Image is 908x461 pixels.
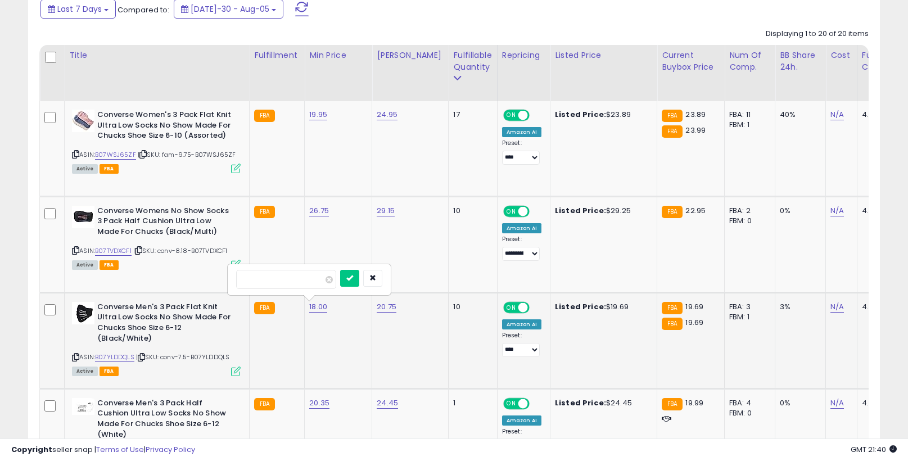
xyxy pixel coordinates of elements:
[72,206,241,268] div: ASIN:
[377,49,444,61] div: [PERSON_NAME]
[830,109,844,120] a: N/A
[504,207,518,216] span: ON
[502,139,541,165] div: Preset:
[527,302,545,312] span: OFF
[502,236,541,261] div: Preset:
[146,444,195,455] a: Privacy Policy
[862,302,901,312] div: 4.67
[96,444,144,455] a: Terms of Use
[555,110,648,120] div: $23.89
[453,110,488,120] div: 17
[309,109,327,120] a: 19.95
[729,110,766,120] div: FBA: 11
[502,127,541,137] div: Amazon AI
[502,223,541,233] div: Amazon AI
[100,164,119,174] span: FBA
[95,150,136,160] a: B07WSJ65ZF
[830,205,844,216] a: N/A
[377,205,395,216] a: 29.15
[97,398,234,442] b: Converse Men's 3 Pack Half Cushion Ultra Low Socks No Show Made For Chucks Shoe Size 6-12 (White)
[830,397,844,409] a: N/A
[309,49,367,61] div: Min Price
[72,260,98,270] span: All listings currently available for purchase on Amazon
[729,312,766,322] div: FBM: 1
[780,398,817,408] div: 0%
[504,302,518,312] span: ON
[309,397,329,409] a: 20.35
[862,206,901,216] div: 4.45
[502,415,541,426] div: Amazon AI
[527,207,545,216] span: OFF
[527,111,545,120] span: OFF
[191,3,269,15] span: [DATE]-30 - Aug-05
[766,29,869,39] div: Displaying 1 to 20 of 20 items
[662,49,720,73] div: Current Buybox Price
[780,302,817,312] div: 3%
[57,3,102,15] span: Last 7 Days
[862,110,901,120] div: 4.45
[729,398,766,408] div: FBA: 4
[309,301,327,313] a: 18.00
[118,4,169,15] span: Compared to:
[555,398,648,408] div: $24.45
[555,397,606,408] b: Listed Price:
[685,125,706,135] span: 23.99
[453,398,488,408] div: 1
[72,110,94,132] img: 41u1-JMzs7L._SL40_.jpg
[555,205,606,216] b: Listed Price:
[453,206,488,216] div: 10
[780,49,821,73] div: BB Share 24h.
[136,352,229,361] span: | SKU: conv-7.5-B07YLDDQLS
[97,206,234,240] b: Converse Womens No Show Socks 3 Pack Half Cushion Ultra Low Made For Chucks (Black/Multi)
[780,206,817,216] div: 0%
[254,110,275,122] small: FBA
[685,397,703,408] span: 19.99
[504,111,518,120] span: ON
[11,444,52,455] strong: Copyright
[662,302,683,314] small: FBA
[309,205,329,216] a: 26.75
[72,398,94,415] img: 31261ttfRYL._SL40_.jpg
[453,49,492,73] div: Fulfillable Quantity
[851,444,897,455] span: 2025-08-17 21:40 GMT
[729,49,770,73] div: Num of Comp.
[11,445,195,455] div: seller snap | |
[729,408,766,418] div: FBM: 0
[685,301,703,312] span: 19.69
[254,302,275,314] small: FBA
[97,302,234,346] b: Converse Men's 3 Pack Flat Knit Ultra Low Socks No Show Made For Chucks Shoe Size 6-12 (Black/White)
[662,125,683,138] small: FBA
[527,399,545,408] span: OFF
[685,317,703,328] span: 19.69
[377,109,397,120] a: 24.95
[95,352,134,362] a: B07YLDDQLS
[97,110,234,144] b: Converse Women's 3 Pack Flat Knit Ultra Low Socks No Show Made For Chucks Shoe Size 6-10 (Assorted)
[502,49,545,61] div: Repricing
[254,398,275,410] small: FBA
[133,246,228,255] span: | SKU: conv-8.18-B07TVDXCF1
[254,206,275,218] small: FBA
[138,150,236,159] span: | SKU: fam-9.75-B07WSJ65ZF
[72,367,98,376] span: All listings currently available for purchase on Amazon
[72,164,98,174] span: All listings currently available for purchase on Amazon
[729,302,766,312] div: FBA: 3
[504,399,518,408] span: ON
[72,302,94,324] img: 31SZAyppumL._SL40_.jpg
[377,301,396,313] a: 20.75
[662,398,683,410] small: FBA
[453,302,488,312] div: 10
[72,110,241,172] div: ASIN:
[555,109,606,120] b: Listed Price:
[100,367,119,376] span: FBA
[662,110,683,122] small: FBA
[685,205,706,216] span: 22.95
[95,246,132,256] a: B07TVDXCF1
[555,49,652,61] div: Listed Price
[555,301,606,312] b: Listed Price:
[662,318,683,330] small: FBA
[502,319,541,329] div: Amazon AI
[72,206,94,228] img: 41JlMrXFzlL._SL40_.jpg
[69,49,245,61] div: Title
[662,206,683,218] small: FBA
[502,332,541,357] div: Preset:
